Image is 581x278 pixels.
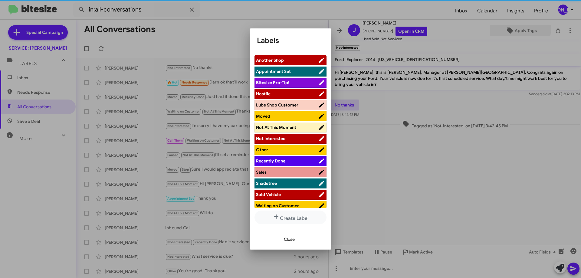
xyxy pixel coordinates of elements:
span: Recently Done [256,158,285,164]
span: Bitesize Pro-Tip! [256,80,289,85]
span: Not At This Moment [256,125,296,130]
span: Close [284,234,295,245]
button: Close [279,234,300,245]
span: Appointment Set [256,69,291,74]
h1: Labels [257,36,324,45]
span: Not Interested [256,136,286,141]
button: Create Label [254,211,327,224]
span: Sold Vehicle [256,192,281,197]
span: Shadetree [256,181,277,186]
span: Another Shop [256,57,284,63]
span: Moved [256,113,270,119]
span: Lube Shop Customer [256,102,298,108]
span: Waiting on Customer [256,203,299,208]
span: Hostile [256,91,271,96]
span: Sales [256,169,267,175]
span: Other [256,147,268,152]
